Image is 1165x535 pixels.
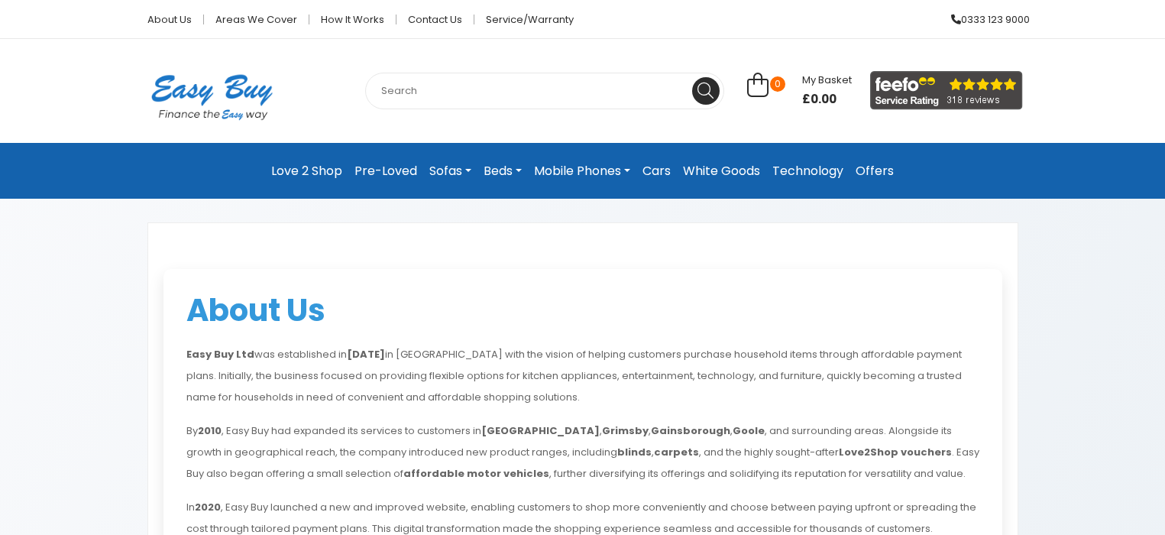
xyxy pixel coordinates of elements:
[802,73,852,87] span: My Basket
[654,445,699,459] strong: carpets
[423,155,477,187] a: Sofas
[186,289,325,332] span: About Us
[528,155,636,187] a: Mobile Phones
[136,54,288,140] img: Easy Buy
[839,445,952,459] strong: Love2Shop vouchers
[477,155,528,187] a: Beds
[770,76,785,92] span: 0
[204,15,309,24] a: Areas we cover
[651,423,730,438] strong: Gainsborough
[396,15,474,24] a: Contact Us
[265,155,348,187] a: Love 2 Shop
[677,155,766,187] a: White Goods
[347,347,385,362] strong: [DATE]
[481,423,600,438] strong: [GEOGRAPHIC_DATA]
[309,15,396,24] a: How it works
[747,81,852,99] a: 0 My Basket £0.00
[802,90,852,109] span: £0.00
[940,15,1030,24] a: 0333 123 9000
[365,73,724,109] input: Search
[348,155,423,187] a: Pre-Loved
[186,344,979,408] p: was established in in [GEOGRAPHIC_DATA] with the vision of helping customers purchase household i...
[198,423,222,438] strong: 2010
[136,15,204,24] a: About Us
[636,155,677,187] a: Cars
[602,423,649,438] strong: Grimsby
[617,445,652,459] strong: blinds
[195,500,221,514] strong: 2020
[186,347,254,362] strong: Easy Buy Ltd
[403,466,549,481] strong: affordable motor vehicles
[474,15,574,24] a: Service/Warranty
[733,423,765,438] strong: Goole
[849,155,900,187] a: Offers
[186,420,979,485] p: By , Easy Buy had expanded its services to customers in , , , , and surrounding areas. Alongside ...
[870,71,1023,110] img: feefo_logo
[766,155,849,187] a: Technology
